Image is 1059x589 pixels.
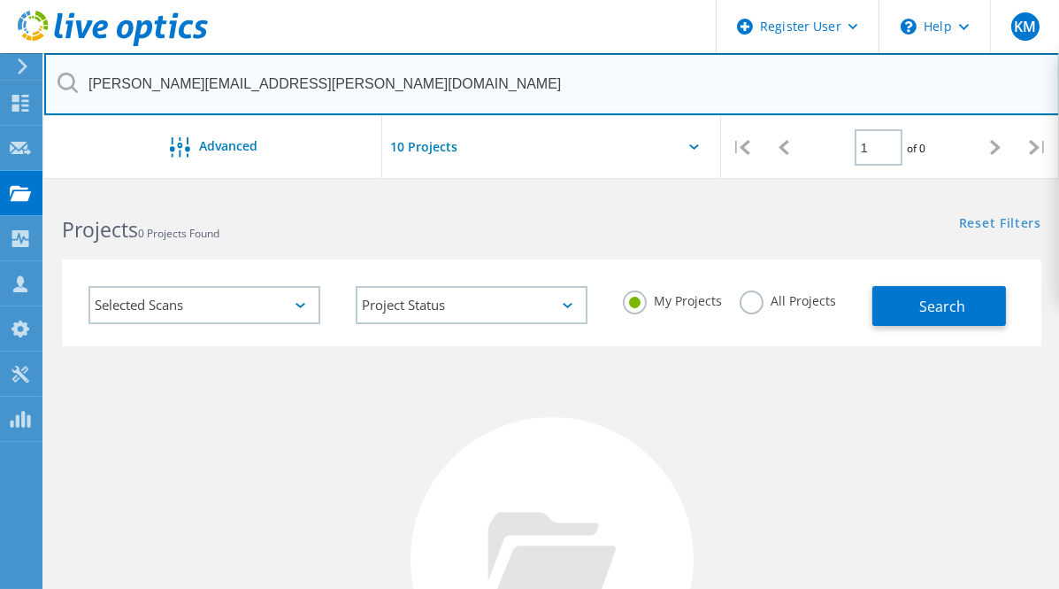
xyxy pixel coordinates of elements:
span: 0 Projects Found [138,226,219,241]
div: | [1017,116,1059,179]
span: KM [1014,19,1036,34]
div: Project Status [356,286,587,324]
span: Advanced [199,140,257,152]
span: Search [919,297,965,316]
div: | [721,116,764,179]
a: Live Optics Dashboard [18,37,208,50]
label: All Projects [740,291,836,307]
svg: \n [901,19,917,35]
a: Reset Filters [959,217,1041,232]
div: Selected Scans [88,286,320,324]
span: of 0 [907,141,925,156]
label: My Projects [623,291,722,307]
b: Projects [62,215,138,244]
button: Search [872,286,1006,326]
